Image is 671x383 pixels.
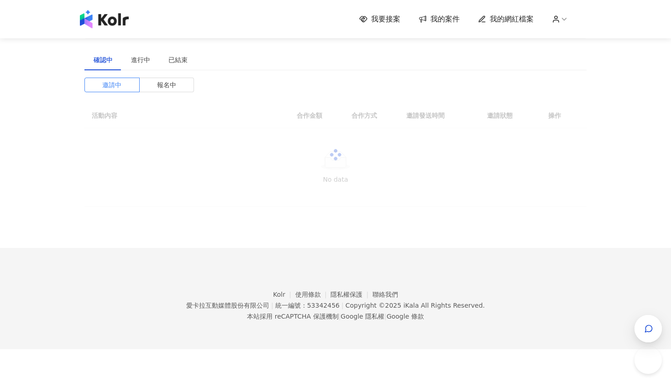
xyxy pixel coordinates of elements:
[330,291,372,298] a: 隱私權保護
[275,302,340,309] div: 統一編號：53342456
[295,291,331,298] a: 使用條款
[478,14,534,24] a: 我的網紅檔案
[168,55,188,65] div: 已結束
[247,311,424,322] span: 本站採用 reCAPTCHA 保護機制
[339,313,341,320] span: |
[634,346,662,374] iframe: Help Scout Beacon - Open
[404,302,419,309] a: iKala
[273,291,295,298] a: Kolr
[341,302,344,309] span: |
[419,14,460,24] a: 我的案件
[271,302,273,309] span: |
[186,302,269,309] div: 愛卡拉互動媒體股份有限公司
[131,55,150,65] div: 進行中
[341,313,384,320] a: Google 隱私權
[371,14,400,24] span: 我要接案
[384,313,387,320] span: |
[387,313,424,320] a: Google 條款
[94,55,113,65] div: 確認中
[490,14,534,24] span: 我的網紅檔案
[102,78,121,92] span: 邀請中
[157,78,176,92] span: 報名中
[359,14,400,24] a: 我要接案
[346,302,485,309] div: Copyright © 2025 All Rights Reserved.
[372,291,398,298] a: 聯絡我們
[430,14,460,24] span: 我的案件
[80,10,129,28] img: logo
